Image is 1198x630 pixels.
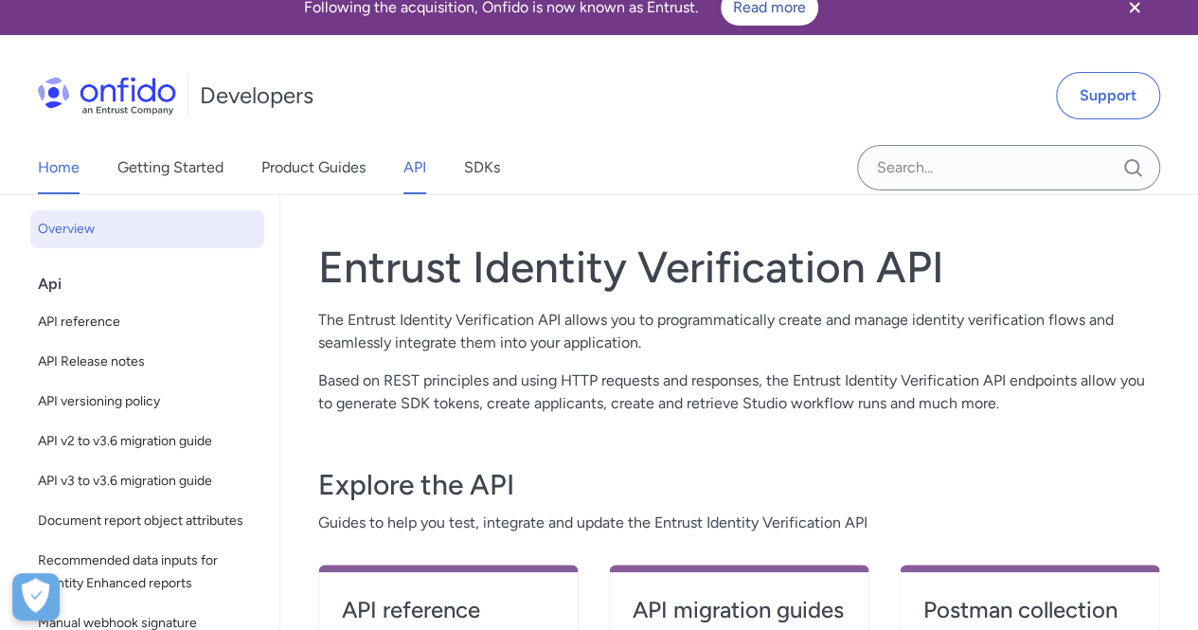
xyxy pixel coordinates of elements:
[38,430,257,453] span: API v2 to v3.6 migration guide
[318,309,1160,354] p: The Entrust Identity Verification API allows you to programmatically create and manage identity v...
[30,423,264,460] a: API v2 to v3.6 migration guide
[261,141,366,194] a: Product Guides
[30,542,264,603] a: Recommended data inputs for Identity Enhanced reports
[30,383,264,421] a: API versioning policy
[38,549,257,595] span: Recommended data inputs for Identity Enhanced reports
[38,265,272,303] div: Api
[633,595,846,625] h4: API migration guides
[12,573,60,621] button: Open Preferences
[30,303,264,341] a: API reference
[117,141,224,194] a: Getting Started
[318,512,1160,534] span: Guides to help you test, integrate and update the Entrust Identity Verification API
[12,573,60,621] div: Cookie Preferences
[318,466,1160,504] h3: Explore the API
[923,595,1136,625] h4: Postman collection
[38,390,257,413] span: API versioning policy
[30,343,264,381] a: API Release notes
[857,145,1160,190] input: Onfido search input field
[200,81,313,111] h1: Developers
[38,311,257,333] span: API reference
[318,369,1160,415] p: Based on REST principles and using HTTP requests and responses, the Entrust Identity Verification...
[403,141,426,194] a: API
[1056,72,1160,119] a: Support
[464,141,500,194] a: SDKs
[318,241,1160,294] h1: Entrust Identity Verification API
[30,502,264,540] a: Document report object attributes
[38,218,257,241] span: Overview
[342,595,555,625] h4: API reference
[38,510,257,532] span: Document report object attributes
[38,470,257,493] span: API v3 to v3.6 migration guide
[38,141,80,194] a: Home
[30,462,264,500] a: API v3 to v3.6 migration guide
[38,77,176,115] img: Onfido Logo
[30,210,264,248] a: Overview
[38,351,257,373] span: API Release notes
